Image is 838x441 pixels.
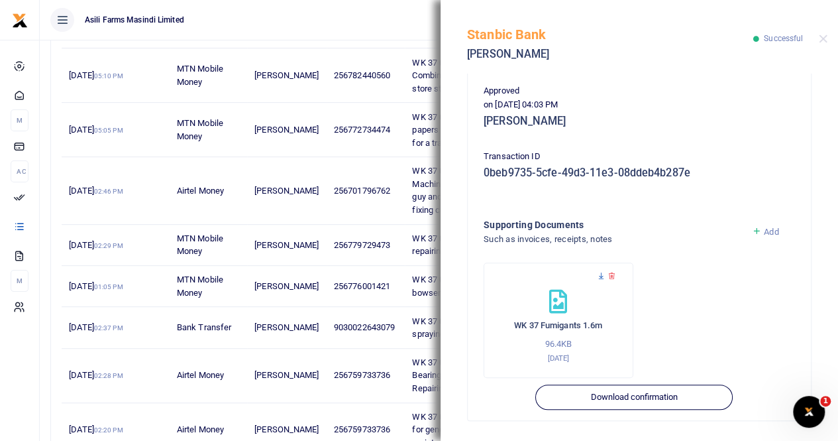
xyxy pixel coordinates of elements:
span: [DATE] [69,322,123,332]
span: [PERSON_NAME] [254,240,319,250]
span: [DATE] [69,125,123,135]
h4: Supporting Documents [484,218,741,232]
span: [DATE] [69,424,123,434]
small: 05:10 PM [94,72,123,80]
small: [DATE] [547,353,569,363]
p: 96.4KB [498,338,619,351]
span: 9030022643079 [334,322,395,332]
h5: Stanbic Bank [467,27,753,42]
span: Successful [764,34,803,43]
button: Download confirmation [535,385,732,410]
span: [PERSON_NAME] [254,186,319,196]
h5: [PERSON_NAME] [467,48,753,61]
h5: [PERSON_NAME] [484,115,795,128]
span: [PERSON_NAME] [254,322,319,332]
h4: Such as invoices, receipts, notes [484,232,741,247]
span: WK 37 001 03 WK 36 001 09 Bearing Puller and Fuses for Repairing and Maintenance [412,357,519,393]
span: 256772734474 [334,125,390,135]
h6: WK 37 Fumigants 1.6m [498,320,619,331]
small: 02:20 PM [94,426,123,434]
span: [PERSON_NAME] [254,370,319,380]
small: 02:28 PM [94,372,123,379]
a: logo-small logo-large logo-large [12,15,28,25]
span: WK 37 002 03 Fumigants for spraying at MPF [412,316,520,340]
span: Airtel Money [177,424,224,434]
li: M [11,109,28,131]
span: [DATE] [69,70,123,80]
small: 02:29 PM [94,242,123,249]
span: [DATE] [69,186,123,196]
span: Add [764,227,778,237]
div: WK 37 Fumigants 1.6m [484,263,633,378]
p: Approved [484,84,795,98]
p: on [DATE] 04:03 PM [484,98,795,112]
span: [DATE] [69,370,123,380]
span: Bank Transfer [177,322,231,332]
span: 256776001421 [334,281,390,291]
span: WK 37 007 06 Hiring Drilling Machine Transport for the guy and Curtain Rods for fixing curtains [412,166,517,215]
span: Airtel Money [177,370,224,380]
span: MTN Mobile Money [177,233,223,257]
span: [PERSON_NAME] [254,125,319,135]
small: 02:46 PM [94,188,123,195]
li: Ac [11,160,28,182]
small: 01:05 PM [94,283,123,290]
span: [PERSON_NAME] [254,281,319,291]
span: [DATE] [69,240,123,250]
small: 02:37 PM [94,324,123,332]
span: 256701796762 [334,186,390,196]
span: WK 37 002 01 Fuel seals for bowsers and grain trucks [412,275,519,298]
a: Add [752,227,779,237]
span: WK 37 001 09 Bulbs for Combine Room Chemical store store 4 and 5 [412,58,507,94]
span: 1 [820,396,831,407]
span: 256779729473 [334,240,390,250]
h5: 0beb9735-5cfe-49d3-11e3-08ddeb4b287e [484,166,795,180]
p: Transaction ID [484,150,795,164]
span: WK 37 008 01 PVC Wrapping papers for wrapping Engine for a tractor [412,112,521,148]
button: Close [819,34,827,43]
img: logo-small [12,13,28,29]
span: [PERSON_NAME] [254,424,319,434]
span: WK 37 008 01 Spares for repairing Mower [412,233,506,257]
li: M [11,270,28,292]
span: Asili Farms Masindi Limited [79,14,189,26]
small: 05:05 PM [94,127,123,134]
span: MTN Mobile Money [177,64,223,87]
span: [DATE] [69,281,123,291]
span: MTN Mobile Money [177,275,223,298]
span: MTN Mobile Money [177,118,223,141]
span: Airtel Money [177,186,224,196]
span: 256782440560 [334,70,390,80]
span: [PERSON_NAME] [254,70,319,80]
span: 256759733736 [334,370,390,380]
iframe: Intercom live chat [793,396,825,428]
